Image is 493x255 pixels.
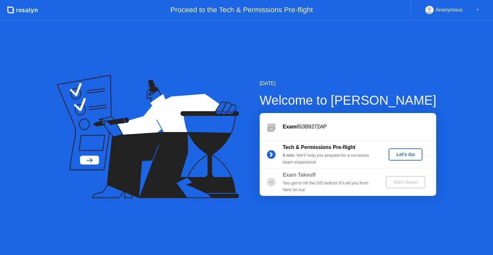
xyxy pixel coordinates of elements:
b: 5 min [283,153,294,158]
button: Let's Go [389,148,422,161]
div: [DATE] [260,80,437,87]
div: You get to hit the GO button! It’s all you from here on out [283,180,375,193]
div: Let's Go [391,152,420,157]
div: : We’ll help you prepare for a no-stress exam experience [283,152,375,165]
div: Start Exam [388,180,423,185]
b: Exam [283,124,297,129]
b: Exam Takeoff [283,172,316,178]
button: Start Exam [386,176,425,188]
div: ▼ [476,6,479,14]
div: 653B9272AP [283,123,436,131]
div: Anonymous [436,6,463,14]
div: Welcome to [PERSON_NAME] [260,91,437,110]
b: Tech & Permissions Pre-flight [283,145,355,150]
